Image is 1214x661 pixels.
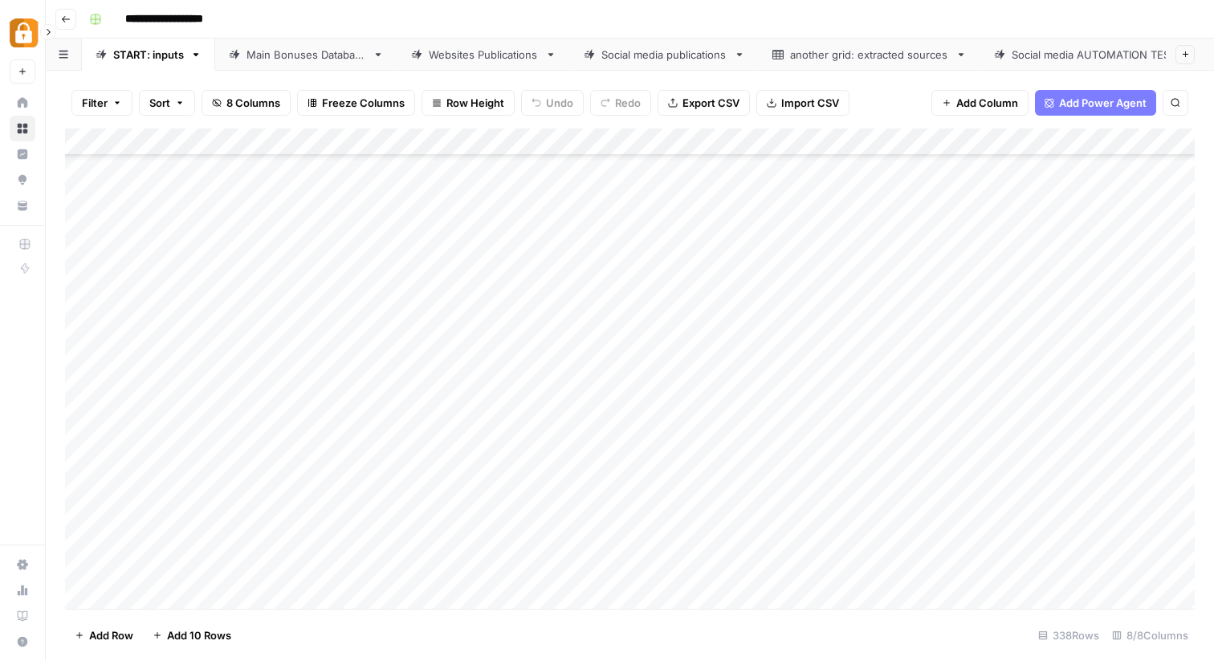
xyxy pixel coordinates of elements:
[1032,622,1106,648] div: 338 Rows
[546,95,573,111] span: Undo
[215,39,397,71] a: Main Bonuses Database
[980,39,1211,71] a: Social media AUTOMATION TEST
[246,47,366,63] div: Main Bonuses Database
[1012,47,1179,63] div: Social media AUTOMATION TEST
[297,90,415,116] button: Freeze Columns
[202,90,291,116] button: 8 Columns
[10,18,39,47] img: Adzz Logo
[658,90,750,116] button: Export CSV
[139,90,195,116] button: Sort
[1106,622,1195,648] div: 8/8 Columns
[10,116,35,141] a: Browse
[143,622,241,648] button: Add 10 Rows
[82,95,108,111] span: Filter
[71,90,132,116] button: Filter
[113,47,184,63] div: START: inputs
[10,141,35,167] a: Insights
[65,622,143,648] button: Add Row
[601,47,727,63] div: Social media publications
[10,577,35,603] a: Usage
[446,95,504,111] span: Row Height
[10,13,35,53] button: Workspace: Adzz
[521,90,584,116] button: Undo
[1059,95,1147,111] span: Add Power Agent
[615,95,641,111] span: Redo
[10,167,35,193] a: Opportunities
[226,95,280,111] span: 8 Columns
[10,193,35,218] a: Your Data
[10,90,35,116] a: Home
[956,95,1018,111] span: Add Column
[931,90,1029,116] button: Add Column
[167,627,231,643] span: Add 10 Rows
[759,39,980,71] a: another grid: extracted sources
[781,95,839,111] span: Import CSV
[590,90,651,116] button: Redo
[397,39,570,71] a: Websites Publications
[10,552,35,577] a: Settings
[82,39,215,71] a: START: inputs
[422,90,515,116] button: Row Height
[10,603,35,629] a: Learning Hub
[429,47,539,63] div: Websites Publications
[89,627,133,643] span: Add Row
[322,95,405,111] span: Freeze Columns
[756,90,849,116] button: Import CSV
[682,95,739,111] span: Export CSV
[10,629,35,655] button: Help + Support
[1035,90,1156,116] button: Add Power Agent
[790,47,949,63] div: another grid: extracted sources
[149,95,170,111] span: Sort
[570,39,759,71] a: Social media publications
